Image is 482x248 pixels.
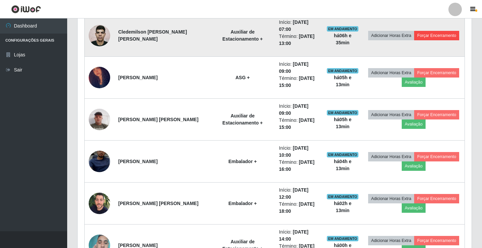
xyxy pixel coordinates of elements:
strong: ASG + [235,75,250,80]
strong: há 02 h e 13 min [334,201,351,213]
button: Avaliação [402,78,426,87]
img: 1750990639445.jpeg [89,21,110,50]
strong: Auxiliar de Estacionamento + [222,113,263,126]
button: Adicionar Horas Extra [368,152,414,161]
img: 1750699725470.jpeg [89,138,110,185]
li: Término: [279,117,319,131]
span: EM ANDAMENTO [327,194,359,199]
li: Início: [279,61,319,75]
li: Término: [279,201,319,215]
strong: [PERSON_NAME] [118,159,158,164]
strong: [PERSON_NAME] [118,75,158,80]
button: Forçar Encerramento [414,31,459,40]
strong: há 05 h e 13 min [334,117,351,129]
time: [DATE] 09:00 [279,103,309,116]
time: [DATE] 12:00 [279,187,309,200]
strong: há 06 h e 35 min [334,33,351,45]
span: EM ANDAMENTO [327,26,359,32]
li: Início: [279,187,319,201]
strong: [PERSON_NAME] [118,243,158,248]
button: Forçar Encerramento [414,236,459,245]
button: Avaliação [402,161,426,171]
strong: Auxiliar de Estacionamento + [222,29,263,42]
button: Adicionar Horas Extra [368,194,414,203]
img: 1743545704103.jpeg [89,58,110,97]
button: Forçar Encerramento [414,68,459,78]
strong: há 04 h e 13 min [334,159,351,171]
img: 1683118670739.jpeg [89,190,110,216]
strong: Embalador + [228,159,257,164]
span: EM ANDAMENTO [327,68,359,73]
time: [DATE] 07:00 [279,19,309,32]
button: Adicionar Horas Extra [368,31,414,40]
strong: Cledemilson [PERSON_NAME] [PERSON_NAME] [118,29,187,42]
button: Forçar Encerramento [414,194,459,203]
button: Adicionar Horas Extra [368,110,414,119]
strong: [PERSON_NAME] [PERSON_NAME] [118,117,199,122]
strong: Embalador + [228,201,257,206]
li: Término: [279,33,319,47]
span: EM ANDAMENTO [327,110,359,115]
span: EM ANDAMENTO [327,152,359,157]
button: Adicionar Horas Extra [368,236,414,245]
button: Forçar Encerramento [414,152,459,161]
li: Início: [279,229,319,243]
strong: há 05 h e 13 min [334,75,351,87]
button: Avaliação [402,119,426,129]
img: 1709375112510.jpeg [89,105,110,134]
time: [DATE] 10:00 [279,145,309,158]
li: Término: [279,159,319,173]
strong: [PERSON_NAME] [PERSON_NAME] [118,201,199,206]
time: [DATE] 09:00 [279,61,309,74]
li: Início: [279,145,319,159]
button: Adicionar Horas Extra [368,68,414,78]
img: CoreUI Logo [11,5,41,13]
li: Término: [279,75,319,89]
span: EM ANDAMENTO [327,236,359,241]
li: Início: [279,19,319,33]
time: [DATE] 14:00 [279,229,309,242]
button: Forçar Encerramento [414,110,459,119]
button: Avaliação [402,203,426,213]
li: Início: [279,103,319,117]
